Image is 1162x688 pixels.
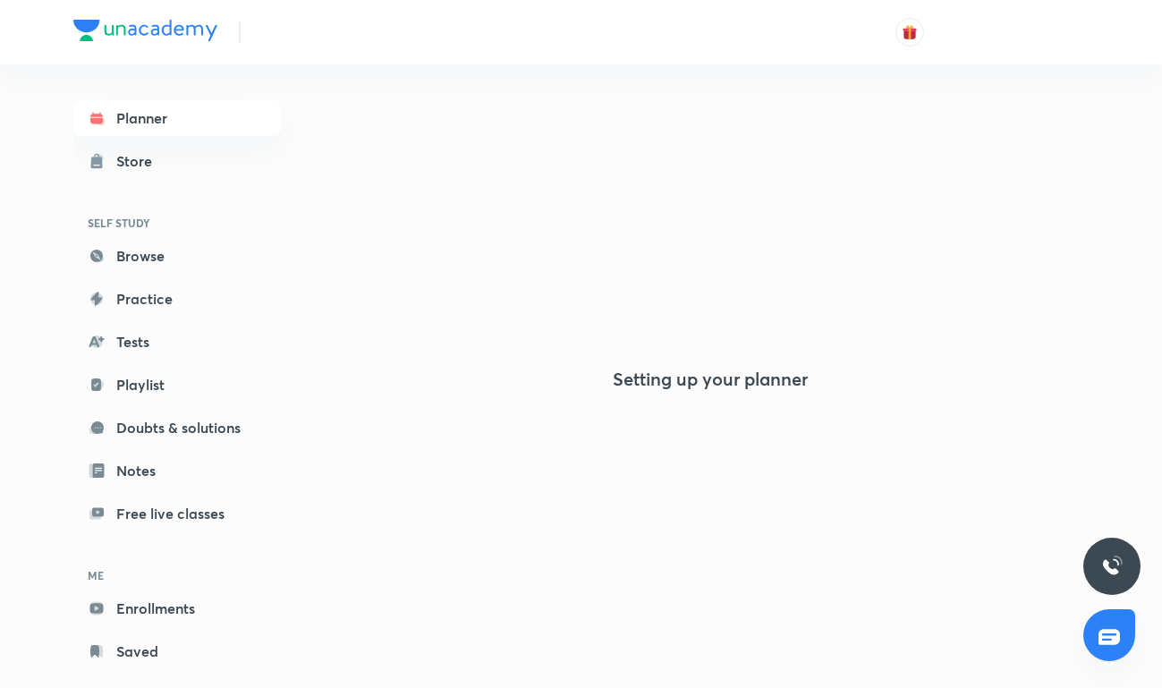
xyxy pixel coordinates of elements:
h6: SELF STUDY [73,208,281,238]
a: Playlist [73,367,281,403]
a: Doubts & solutions [73,410,281,446]
a: Free live classes [73,496,281,531]
a: Store [73,143,281,179]
a: Saved [73,633,281,669]
h6: ME [73,560,281,590]
a: Notes [73,453,281,488]
a: Tests [73,324,281,360]
a: Planner [73,100,281,136]
a: Browse [73,238,281,274]
img: Company Logo [73,20,217,41]
a: Company Logo [73,20,217,46]
img: ttu [1101,556,1123,577]
div: Store [116,150,163,172]
button: avatar [895,18,924,47]
a: Practice [73,281,281,317]
img: avatar [902,24,918,40]
h4: Setting up your planner [613,369,808,390]
a: Enrollments [73,590,281,626]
